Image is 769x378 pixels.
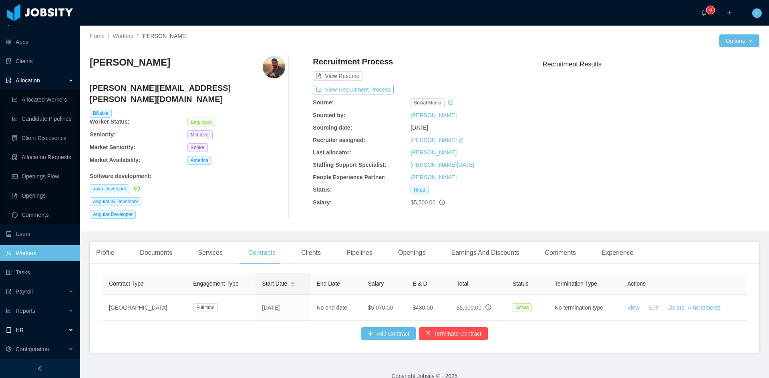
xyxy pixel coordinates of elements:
span: Allocation [16,77,40,84]
span: $5,500.00 [457,304,481,311]
a: icon: auditClients [6,53,74,69]
a: icon: file-textOpenings [12,188,74,204]
span: Employee [187,118,215,126]
span: Mid level [187,130,213,139]
span: Reports [16,308,35,314]
b: Market Seniority: [90,144,135,150]
div: Services [191,242,229,264]
i: icon: caret-down [291,284,295,286]
button: icon: exportView Recruitment Process [313,85,394,94]
span: $5,070.00 [368,304,393,311]
span: End Date [316,280,340,287]
td: [GEOGRAPHIC_DATA] [103,295,187,321]
span: Billable [90,109,112,118]
b: Staffing Support Specialist: [313,162,387,168]
span: Full time [193,303,217,312]
a: icon: robotUsers [6,226,74,242]
b: Sourcing date: [313,124,352,131]
i: icon: caret-up [291,281,295,283]
a: icon: file-doneAllocation Requests [12,149,74,165]
div: Sort [290,280,295,286]
i: icon: file-protect [6,289,12,294]
span: Total [457,280,469,287]
a: icon: check-circle [133,185,140,192]
div: Documents [133,242,179,264]
a: icon: line-chartCandidate Pipelines [12,111,74,127]
span: [PERSON_NAME] [141,33,187,39]
a: icon: line-chartAllocated Workers [12,92,74,108]
span: Start Date [262,280,287,288]
b: Salary: [313,199,332,206]
a: icon: userWorkers [6,245,74,261]
i: icon: bell [701,10,707,16]
a: Amendments [688,304,721,311]
b: Last allocator: [313,149,351,156]
div: Earnings And Discounts [445,242,525,264]
div: Clients [295,242,327,264]
span: Java Developer [90,184,129,193]
a: icon: messageComments [12,207,74,223]
div: Pipelines [340,242,379,264]
i: icon: setting [6,346,12,352]
div: Experience [595,242,640,264]
a: Workers [113,33,133,39]
div: Contracts [242,242,282,264]
i: icon: history [448,100,453,105]
span: Senior [187,143,208,152]
span: Active [513,303,532,312]
span: Hired [411,186,429,194]
span: / [108,33,109,39]
span: info-circle [485,304,491,310]
span: [DATE] [411,124,428,131]
h3: [PERSON_NAME] [90,56,170,69]
i: icon: check-circle [134,186,140,191]
i: icon: edit [458,137,464,143]
b: Seniority: [90,131,116,138]
div: Profile [90,242,121,264]
b: Worker Status: [90,118,129,125]
b: Status: [313,186,332,193]
td: [DATE] [256,295,310,321]
b: Source: [313,99,334,106]
a: View [627,304,639,311]
a: icon: appstoreApps [6,34,74,50]
a: icon: idcardOpenings Flow [12,168,74,184]
span: Actions [627,280,646,287]
button: icon: file-textView Resume [313,71,362,81]
span: Status [513,280,529,287]
a: [PERSON_NAME] [411,149,457,156]
span: info-circle [439,200,445,205]
i: icon: line-chart [6,308,12,314]
img: e50c0a79-f7e6-4f0f-99c3-cbfc447b774f_6655e1e9eb6bb-400w.png [263,56,285,78]
i: icon: solution [6,78,12,83]
sup: 0 [707,6,715,14]
span: $5,500.00 [411,199,435,206]
span: Payroll [16,288,33,295]
a: icon: exportView Recruitment Process [313,86,394,93]
a: icon: file-searchClient Discoveries [12,130,74,146]
span: America [187,156,211,165]
span: Angular Developer [90,210,136,219]
i: icon: plus [727,10,732,16]
b: Recruiter assigned: [313,137,365,143]
button: icon: closeTerminate Contract [419,327,488,340]
td: No end date [310,295,361,321]
b: People Experience Partner: [313,174,386,180]
b: Software development : [90,173,151,179]
span: Salary [368,280,384,287]
span: Termination Type [555,280,597,287]
span: L [755,8,759,18]
a: [PERSON_NAME] [411,174,457,180]
h3: Recruitment Results [543,59,759,69]
span: / [137,33,138,39]
i: icon: book [6,327,12,333]
span: AngularJS Developer [90,197,141,206]
span: social media [411,98,445,107]
h4: [PERSON_NAME][EMAIL_ADDRESS][PERSON_NAME][DOMAIN_NAME] [90,82,285,105]
a: [PERSON_NAME] [411,112,457,118]
span: E & D [413,280,427,287]
span: HR [16,327,24,333]
button: Edit [639,301,665,314]
button: Optionsicon: down [719,34,759,47]
a: [PERSON_NAME] [411,137,457,143]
